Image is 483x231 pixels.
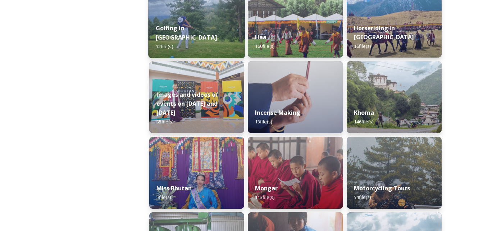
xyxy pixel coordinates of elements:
[354,184,410,192] strong: Motorcycling Tours
[248,137,343,209] img: Mongar%2520and%2520Dametshi%2520110723%2520by%2520Amp%2520Sripimanwat-9.jpg
[156,91,218,117] strong: Images and videos of events on [DATE] and [DATE]
[156,118,173,125] span: 35 file(s)
[149,137,244,209] img: Miss%2520Bhutan%2520Tashi%2520Choden%25205.jpg
[255,184,278,192] strong: Mongar
[255,194,274,200] span: 113 file(s)
[149,61,244,133] img: A%2520guest%2520with%2520new%2520signage%2520at%2520the%2520airport.jpeg
[156,24,217,41] strong: Golfing in [GEOGRAPHIC_DATA]
[255,109,300,117] strong: Incense Making
[354,43,371,49] span: 16 file(s)
[347,137,442,209] img: By%2520Leewang%2520Tobgay%252C%2520President%252C%2520The%2520Badgers%2520Motorcycle%2520Club%252...
[156,194,171,200] span: 5 file(s)
[354,118,373,125] span: 146 file(s)
[255,118,272,125] span: 13 file(s)
[255,43,274,49] span: 160 file(s)
[354,109,374,117] strong: Khoma
[248,61,343,133] img: _SCH5631.jpg
[156,184,192,192] strong: Miss Bhutan
[156,43,173,50] span: 12 file(s)
[255,33,266,41] strong: Haa
[347,61,442,133] img: Khoma%2520130723%2520by%2520Amp%2520Sripimanwat-7.jpg
[354,194,371,200] span: 54 file(s)
[354,24,414,41] strong: Horseriding in [GEOGRAPHIC_DATA]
